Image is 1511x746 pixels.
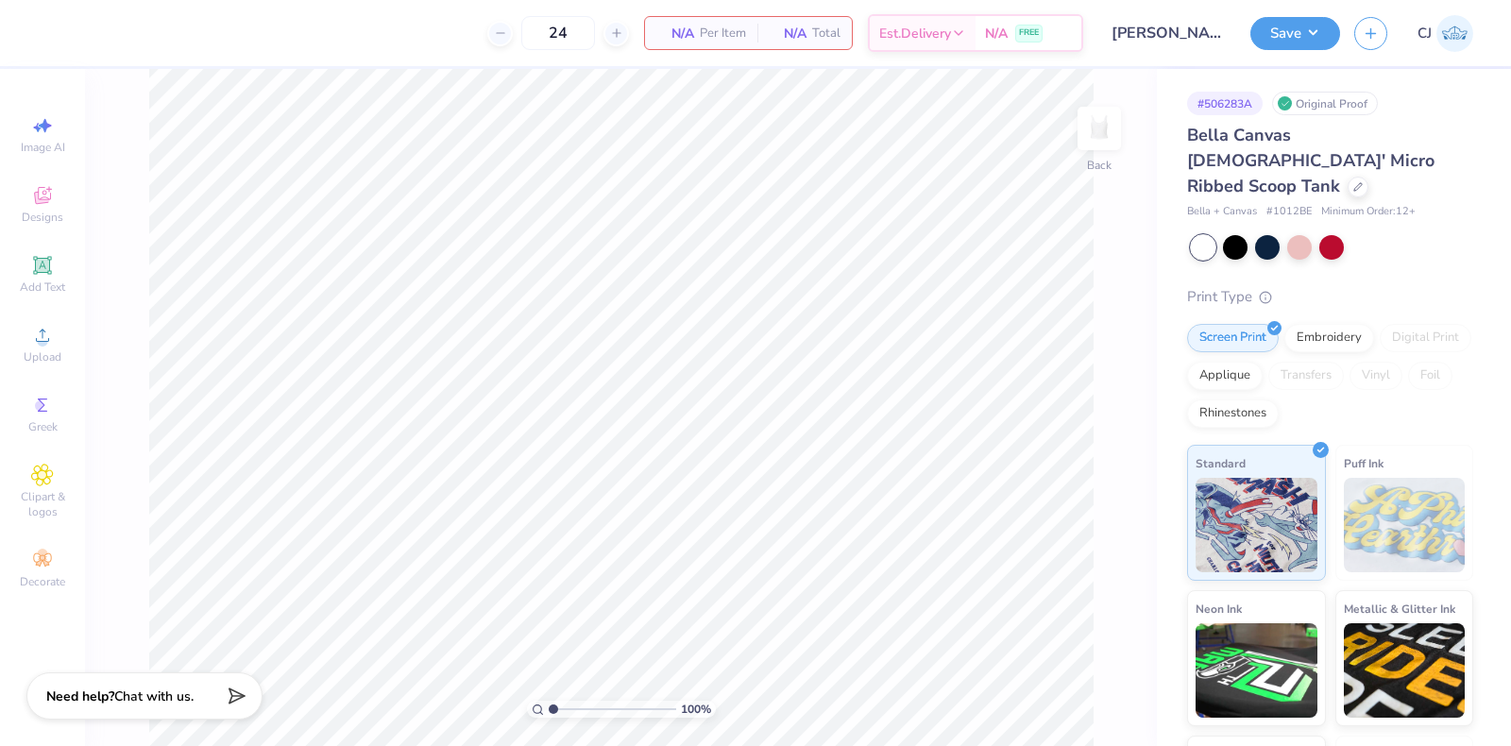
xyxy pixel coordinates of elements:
span: Bella Canvas [DEMOGRAPHIC_DATA]' Micro Ribbed Scoop Tank [1187,124,1435,197]
span: CJ [1418,23,1432,44]
button: Save [1250,17,1340,50]
div: Applique [1187,362,1263,390]
div: Embroidery [1284,324,1374,352]
div: Transfers [1268,362,1344,390]
div: Foil [1408,362,1452,390]
span: Image AI [21,140,65,155]
span: N/A [656,24,694,43]
div: Digital Print [1380,324,1471,352]
span: Per Item [700,24,746,43]
span: Total [812,24,840,43]
span: Clipart & logos [9,489,76,519]
span: N/A [985,24,1008,43]
div: Original Proof [1272,92,1378,115]
span: Neon Ink [1196,599,1242,619]
div: Rhinestones [1187,399,1279,428]
span: # 1012BE [1266,204,1312,220]
span: Standard [1196,453,1246,473]
span: Greek [28,419,58,434]
div: Back [1087,157,1112,174]
span: N/A [769,24,806,43]
div: Screen Print [1187,324,1279,352]
span: Upload [24,349,61,365]
div: Print Type [1187,286,1473,308]
input: – – [521,16,595,50]
div: # 506283A [1187,92,1263,115]
strong: Need help? [46,687,114,705]
span: Est. Delivery [879,24,951,43]
span: Minimum Order: 12 + [1321,204,1416,220]
img: Puff Ink [1344,478,1466,572]
img: Metallic & Glitter Ink [1344,623,1466,718]
span: Metallic & Glitter Ink [1344,599,1455,619]
span: Puff Ink [1344,453,1384,473]
span: FREE [1019,26,1039,40]
span: Chat with us. [114,687,194,705]
input: Untitled Design [1097,14,1236,52]
span: Bella + Canvas [1187,204,1257,220]
img: Back [1080,110,1118,147]
img: Carljude Jashper Liwanag [1436,15,1473,52]
img: Neon Ink [1196,623,1317,718]
span: 100 % [681,701,711,718]
span: Add Text [20,280,65,295]
div: Vinyl [1350,362,1402,390]
span: Decorate [20,574,65,589]
img: Standard [1196,478,1317,572]
span: Designs [22,210,63,225]
a: CJ [1418,15,1473,52]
